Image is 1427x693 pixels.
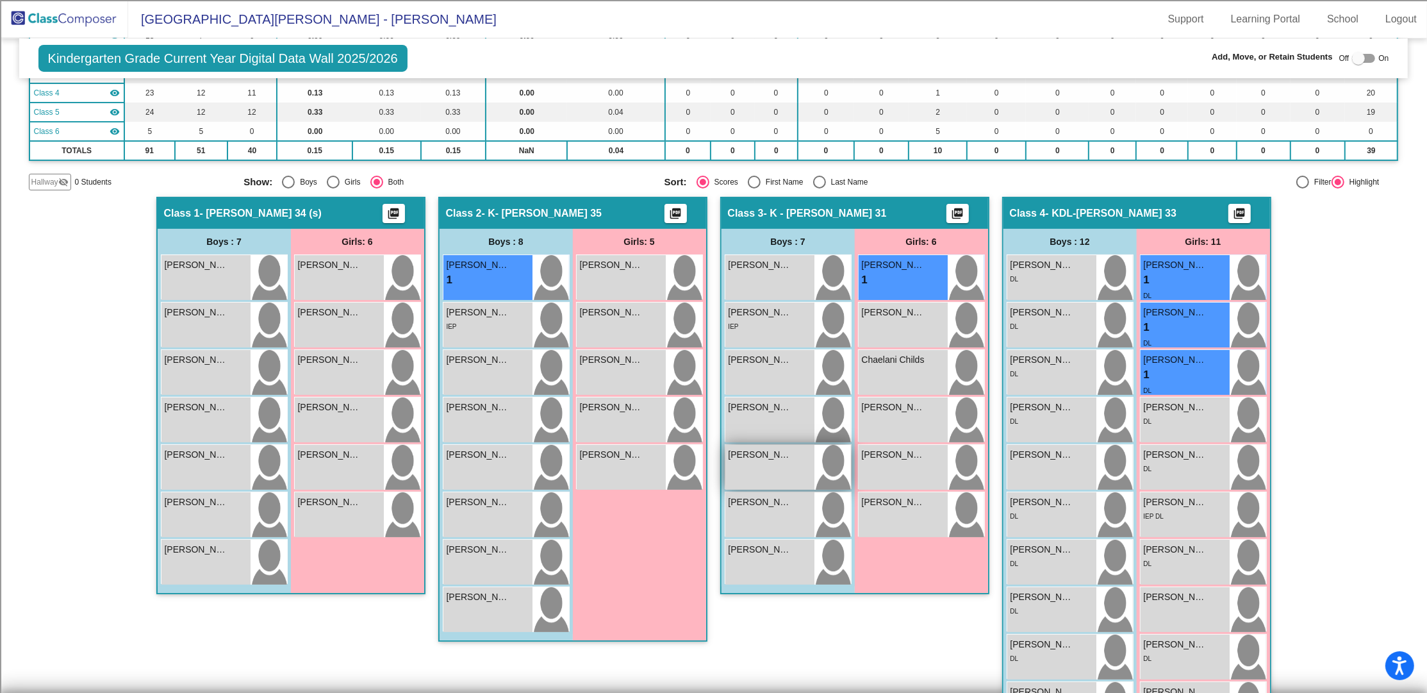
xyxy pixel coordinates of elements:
[1344,176,1380,188] div: Highlight
[711,122,755,141] td: 0
[175,122,227,141] td: 5
[755,122,798,141] td: 0
[295,176,317,188] div: Boys
[175,83,227,103] td: 12
[447,496,511,509] span: [PERSON_NAME]
[340,176,361,188] div: Girls
[175,141,227,160] td: 51
[165,401,229,414] span: [PERSON_NAME]
[34,126,60,137] span: Class 6
[5,122,1422,134] div: Delete
[5,17,119,30] input: Search outlines
[124,103,175,122] td: 24
[1010,323,1019,330] span: DL
[729,258,793,272] span: [PERSON_NAME]
[798,122,854,141] td: 0
[1010,276,1019,283] span: DL
[946,204,969,223] button: Print Students Details
[386,207,401,225] mat-icon: picture_as_pdf
[1144,418,1152,425] span: DL
[5,297,1422,309] div: This outline has no content. Would you like to delete it?
[580,401,644,414] span: [PERSON_NAME]
[243,176,272,188] span: Show:
[29,83,124,103] td: No teacher - KDL-Abby McCartney 33
[764,207,887,220] span: - K - [PERSON_NAME] 31
[665,141,711,160] td: 0
[1339,53,1349,64] span: Off
[5,88,1422,99] div: Sign out
[729,323,739,330] span: IEP
[1188,83,1236,103] td: 0
[5,249,1422,261] div: TODO: put dlg title
[1144,319,1150,336] span: 1
[1144,590,1208,604] span: [PERSON_NAME]
[165,543,229,556] span: [PERSON_NAME]
[352,141,420,160] td: 0.15
[298,353,362,367] span: [PERSON_NAME]
[1010,608,1019,615] span: DL
[5,309,1422,321] div: SAVE AND GO HOME
[5,169,1422,180] div: Add Outline Template
[1232,207,1247,225] mat-icon: picture_as_pdf
[1237,141,1291,160] td: 0
[124,83,175,103] td: 23
[383,176,404,188] div: Both
[580,306,644,319] span: [PERSON_NAME]
[1309,176,1332,188] div: Filter
[5,447,119,461] input: Search sources
[31,176,58,188] span: Hallway
[5,436,1422,447] div: MORE
[243,176,654,188] mat-radio-group: Select an option
[5,424,1422,436] div: JOURNAL
[1291,83,1345,103] td: 0
[5,413,1422,424] div: WEBSITE
[862,306,926,319] span: [PERSON_NAME]
[1010,560,1019,567] span: DL
[1010,543,1075,556] span: [PERSON_NAME]
[755,141,798,160] td: 0
[665,83,711,103] td: 0
[446,207,482,220] span: Class 2
[352,83,420,103] td: 0.13
[1010,401,1075,414] span: [PERSON_NAME]
[277,83,352,103] td: 0.13
[664,176,687,188] span: Sort:
[5,99,1422,111] div: Rename
[421,122,486,141] td: 0.00
[5,367,1422,378] div: MOVE
[34,106,60,118] span: Class 5
[711,103,755,122] td: 0
[110,126,120,137] mat-icon: visibility
[5,401,1422,413] div: BOOK
[5,274,1422,286] div: CANCEL
[580,258,644,272] span: [PERSON_NAME]
[722,229,855,255] div: Boys : 7
[862,401,926,414] span: [PERSON_NAME]
[755,103,798,122] td: 0
[5,321,1422,332] div: DELETE
[298,448,362,462] span: [PERSON_NAME]
[1089,141,1136,160] td: 0
[567,141,665,160] td: 0.04
[421,141,486,160] td: 0.15
[1010,448,1075,462] span: [PERSON_NAME]
[34,87,60,99] span: Class 4
[440,229,573,255] div: Boys : 8
[298,496,362,509] span: [PERSON_NAME]
[1136,122,1188,141] td: 0
[486,122,567,141] td: 0.00
[298,306,362,319] span: [PERSON_NAME]
[298,401,362,414] span: [PERSON_NAME]
[909,141,967,160] td: 10
[567,103,665,122] td: 0.04
[5,215,1422,226] div: Newspaper
[165,306,229,319] span: [PERSON_NAME]'[PERSON_NAME]
[1144,496,1208,509] span: [PERSON_NAME]
[1144,367,1150,383] span: 1
[165,258,229,272] span: [PERSON_NAME]
[567,122,665,141] td: 0.00
[1010,207,1046,220] span: Class 4
[1010,638,1075,651] span: [PERSON_NAME] [PERSON_NAME]
[447,258,511,272] span: [PERSON_NAME]
[1010,258,1075,272] span: [PERSON_NAME]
